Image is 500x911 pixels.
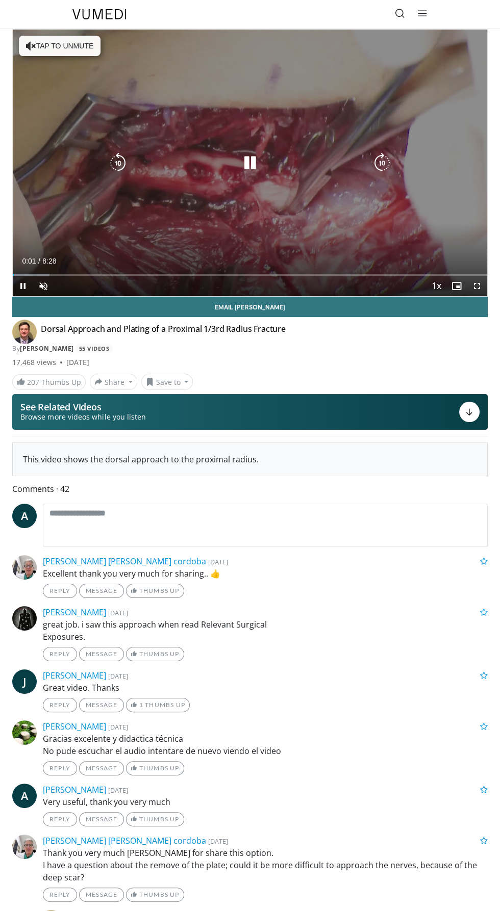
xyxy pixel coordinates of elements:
a: Thumbs Up [126,888,184,902]
a: Reply [43,812,77,826]
button: See Related Videos Browse more videos while you listen [12,394,488,430]
img: VuMedi Logo [72,9,127,19]
small: [DATE] [208,557,228,566]
span: 17,468 views [12,357,56,368]
video-js: Video Player [13,30,487,296]
a: A [12,504,37,528]
div: By [12,344,488,353]
div: This video shows the dorsal approach to the proximal radius. [23,453,477,465]
a: [PERSON_NAME] [PERSON_NAME] cordoba [43,556,206,567]
a: Message [79,761,124,775]
a: Thumbs Up [126,761,184,775]
a: A [12,784,37,808]
p: Great video. Thanks [43,682,488,694]
span: Browse more videos while you listen [20,412,146,422]
a: 1 Thumbs Up [126,698,190,712]
span: 0:01 [22,257,36,265]
img: Avatar [12,606,37,631]
a: Message [79,888,124,902]
div: [DATE] [66,357,89,368]
button: Share [90,374,137,390]
a: [PERSON_NAME] [43,607,106,618]
a: 207 Thumbs Up [12,374,86,390]
small: [DATE] [108,608,128,617]
span: / [38,257,40,265]
button: Unmute [33,276,54,296]
a: Message [79,698,124,712]
a: Reply [43,698,77,712]
small: [DATE] [108,671,128,681]
a: [PERSON_NAME] [43,721,106,732]
a: Thumbs Up [126,584,184,598]
h4: Dorsal Approach and Plating of a Proximal 1/3rd Radius Fracture [41,324,286,340]
a: Reply [43,647,77,661]
span: 207 [27,377,39,387]
span: 8:28 [42,257,56,265]
a: Email [PERSON_NAME] [12,297,488,317]
p: great job. i saw this approach when read Relevant Surgical Exposures. [43,618,488,643]
p: Excellent thank you very much for sharing.. 👍 [43,567,488,580]
a: [PERSON_NAME] [PERSON_NAME] cordoba [43,835,206,846]
button: Playback Rate [426,276,446,296]
a: J [12,669,37,694]
img: Avatar [12,555,37,580]
p: Thank you very much [PERSON_NAME] for share this option. I have a question about the remove of th... [43,847,488,883]
span: 1 [139,701,143,709]
p: See Related Videos [20,402,146,412]
button: Pause [13,276,33,296]
p: Very useful, thank you very much [43,796,488,808]
div: Progress Bar [13,274,487,276]
a: Reply [43,761,77,775]
a: 55 Videos [76,344,113,353]
img: Avatar [12,320,37,344]
small: [DATE] [108,786,128,795]
a: Thumbs Up [126,812,184,826]
a: Message [79,647,124,661]
small: [DATE] [108,722,128,732]
a: Reply [43,888,77,902]
a: [PERSON_NAME] [20,344,74,353]
span: Comments 42 [12,482,488,496]
button: Tap to unmute [19,36,101,56]
small: [DATE] [208,837,228,846]
button: Fullscreen [467,276,487,296]
a: Message [79,812,124,826]
a: Thumbs Up [126,647,184,661]
a: [PERSON_NAME] [43,670,106,681]
img: Avatar [12,835,37,859]
a: [PERSON_NAME] [43,784,106,795]
img: Avatar [12,720,37,745]
a: Reply [43,584,77,598]
p: Gracias excelente y didactica técnica No pude escuchar el audio intentare de nuevo viendo el video [43,733,488,757]
button: Save to [141,374,193,390]
a: Message [79,584,124,598]
button: Enable picture-in-picture mode [446,276,467,296]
